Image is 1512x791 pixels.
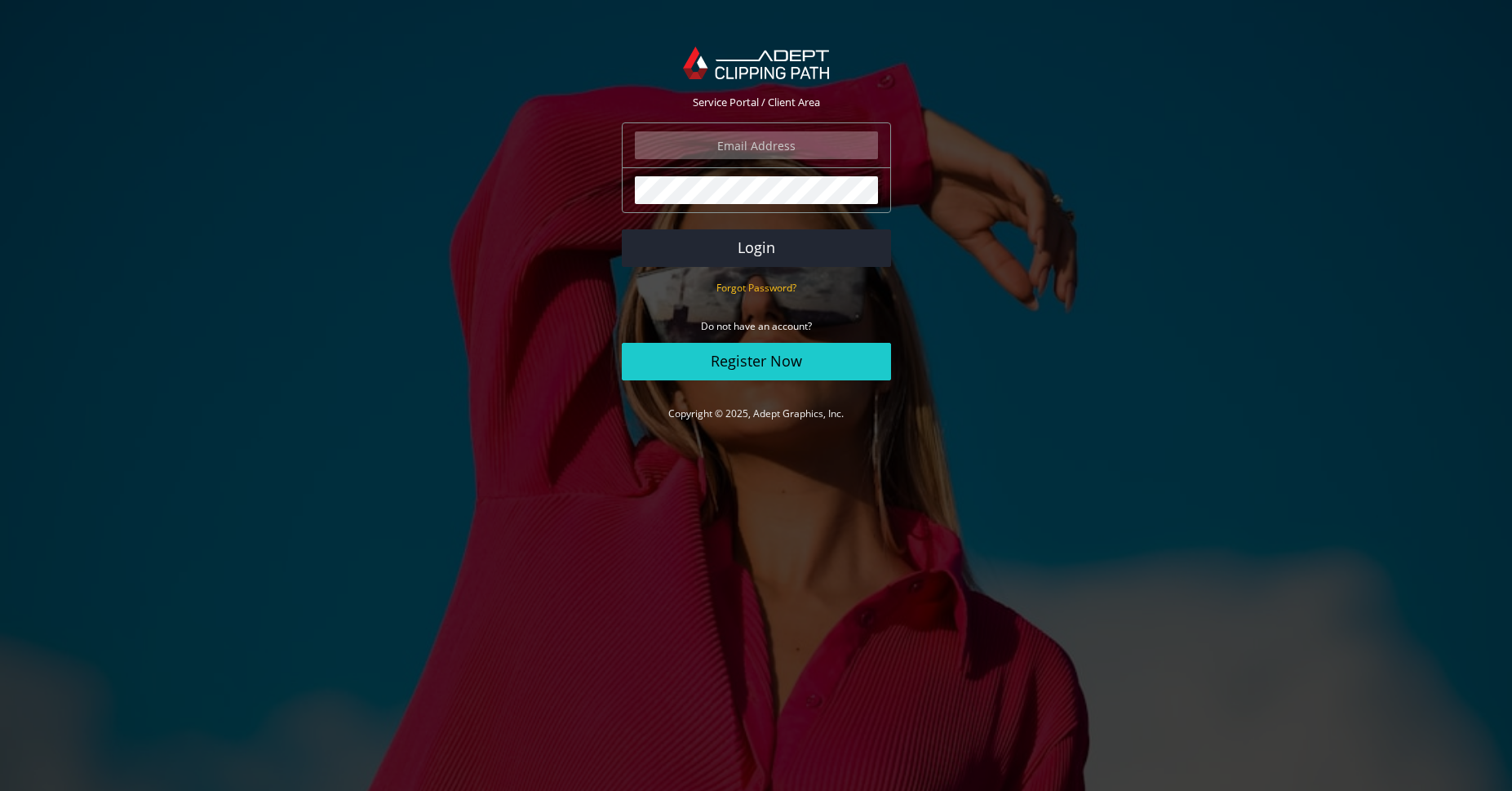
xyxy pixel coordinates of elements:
a: Copyright © 2025, Adept Graphics, Inc. [668,407,844,420]
small: Do not have an account? [701,319,812,333]
img: Adept Graphics [683,47,829,79]
a: Forgot Password? [716,280,796,295]
span: Service Portal / Client Area [693,95,820,109]
a: Register Now [622,343,891,380]
input: Email Address [635,131,878,159]
button: Login [622,229,891,267]
small: Forgot Password? [716,281,796,295]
